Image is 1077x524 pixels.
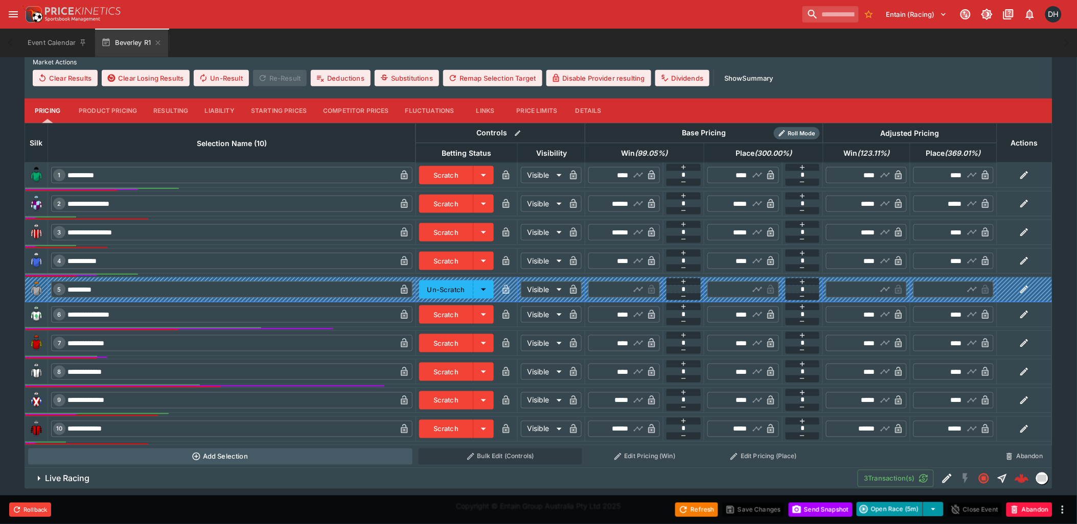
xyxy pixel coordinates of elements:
[678,127,730,139] div: Base Pricing
[945,147,981,159] em: ( 369.01 %)
[789,503,853,517] button: Send Snapshot
[56,368,63,375] span: 8
[993,469,1012,488] button: Straight
[28,421,44,437] img: runner 10
[419,166,474,184] button: Scratch
[397,99,463,123] button: Fluctuations
[1057,504,1069,516] button: more
[71,99,145,123] button: Product Pricing
[28,364,44,380] img: runner 8
[45,473,89,484] h6: Live Racing
[1021,5,1039,23] button: Notifications
[28,167,44,183] img: runner 1
[28,281,44,298] img: runner 5
[754,147,792,159] em: ( 300.00 %)
[56,397,63,404] span: 9
[546,70,651,86] button: Disable Provider resulting
[25,468,858,489] button: Live Racing
[978,472,990,485] svg: Closed
[565,99,611,123] button: Details
[54,425,64,433] span: 10
[21,29,93,57] button: Event Calendar
[521,364,565,380] div: Visible
[956,5,975,23] button: Connected to PK
[56,311,63,318] span: 6
[1015,471,1029,486] div: c68b0359-b265-46ac-8f7b-616bdfa1c6e0
[4,5,22,23] button: open drawer
[635,147,668,159] em: ( 99.05 %)
[197,99,243,123] button: Liability
[655,70,709,86] button: Dividends
[1037,473,1048,484] img: liveracing
[56,200,63,207] span: 2
[243,99,315,123] button: Starting Prices
[186,137,278,150] span: Selection Name (10)
[28,253,44,269] img: runner 4
[1000,448,1049,465] button: Abandon
[25,99,71,123] button: Pricing
[857,502,944,516] div: split button
[525,147,578,159] span: Visibility
[999,5,1018,23] button: Documentation
[588,448,701,465] button: Edit Pricing (Win)
[1015,471,1029,486] img: logo-cerberus--red.svg
[521,421,565,437] div: Visible
[861,6,877,22] button: No Bookmarks
[521,306,565,323] div: Visible
[521,392,565,409] div: Visible
[22,4,43,25] img: PriceKinetics Logo
[832,147,901,159] span: Win(123.11%)
[1012,468,1032,489] a: c68b0359-b265-46ac-8f7b-616bdfa1c6e0
[509,99,566,123] button: Price Limits
[33,70,98,86] button: Clear Results
[610,147,679,159] span: Win(99.05%)
[1036,472,1048,485] div: liveracing
[784,129,820,138] span: Roll Mode
[28,448,413,465] button: Add Selection
[419,448,582,465] button: Bulk Edit (Controls)
[311,70,371,86] button: Deductions
[724,147,803,159] span: Place(300.00%)
[375,70,439,86] button: Substitutions
[915,147,992,159] span: Place(369.01%)
[56,286,63,293] span: 5
[858,470,934,487] button: 3Transaction(s)
[315,99,397,123] button: Competitor Prices
[9,503,51,517] button: Rollback
[431,147,503,159] span: Betting Status
[253,70,307,86] span: Re-Result
[419,334,474,352] button: Scratch
[521,253,565,269] div: Visible
[978,5,996,23] button: Toggle light/dark mode
[416,123,585,143] th: Controls
[33,55,1044,70] label: Market Actions
[511,127,524,140] button: Bulk edit
[956,469,975,488] button: SGM Disabled
[145,99,196,123] button: Resulting
[803,6,859,22] input: search
[521,281,565,298] div: Visible
[521,196,565,212] div: Visible
[56,229,63,236] span: 3
[419,252,474,270] button: Scratch
[923,502,944,516] button: select merge strategy
[419,363,474,381] button: Scratch
[718,70,780,86] button: ShowSummary
[997,123,1052,162] th: Actions
[521,335,565,351] div: Visible
[194,70,248,86] button: Un-Result
[419,280,474,299] button: Un-Scratch
[1042,3,1065,26] button: David Howard
[1045,6,1062,22] div: David Howard
[1006,504,1052,514] span: Mark an event as closed and abandoned.
[28,306,44,323] img: runner 6
[419,391,474,410] button: Scratch
[857,502,923,516] button: Open Race (5m)
[102,70,190,86] button: Clear Losing Results
[419,195,474,213] button: Scratch
[45,17,100,21] img: Sportsbook Management
[28,196,44,212] img: runner 2
[419,420,474,438] button: Scratch
[28,224,44,241] img: runner 3
[25,123,48,162] th: Silk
